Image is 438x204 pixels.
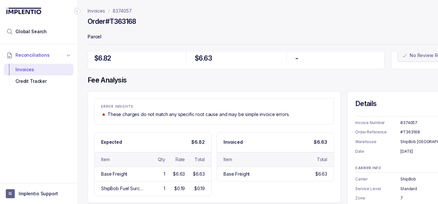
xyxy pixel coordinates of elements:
[224,171,250,177] div: Base Freight
[101,156,110,163] div: Item
[101,171,127,177] div: Base Freight
[355,139,400,145] p: Warehouse
[9,64,68,75] div: Invoices
[113,8,132,14] a: 8374057
[4,48,73,62] button: Reconciliations
[88,17,136,26] h4: Order #T363168
[195,156,205,163] div: Total
[101,185,145,192] div: ShipBob Fuel Surcharge < 1lb
[6,189,15,198] span: User initials
[194,185,205,192] div: $0.19
[191,139,205,145] p: $6.82
[101,112,106,117] img: trend image
[15,28,47,35] span: Global Search
[314,139,327,145] p: $6.63
[101,105,327,109] p: ERROR INSIGHTS
[101,139,122,145] p: Expected
[355,129,400,135] p: Order Reference
[6,189,71,198] button: User initialsImplentio Support
[193,171,205,177] div: $6.63
[195,54,277,63] h4: $6.63
[315,171,327,177] div: $6.63
[355,176,400,182] p: Carrier
[88,8,132,14] nav: breadcrumb
[317,156,327,163] div: Total
[9,75,68,87] div: Credit Tracker
[158,156,165,163] div: Qty
[88,8,105,14] a: Invoices
[174,185,185,192] div: $0.19
[224,139,243,145] p: Invoiced
[355,120,400,126] p: Invoice Number
[164,185,165,192] div: 1
[224,156,232,163] div: Item
[355,186,400,192] p: Service Level
[4,63,73,89] div: Reconciliations
[176,156,185,163] div: Rate
[295,54,378,63] h4: -
[355,195,400,201] p: Zone
[173,171,185,177] div: $6.63
[73,7,81,15] div: Collapse Icon
[108,111,290,118] p: These charges do not match any specific root cause and may be simple invoice errors.
[94,54,177,63] h4: $6.82
[355,148,400,155] p: Date
[19,190,58,197] p: Implentio Support
[164,171,165,177] div: 1
[15,52,50,58] span: Reconciliations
